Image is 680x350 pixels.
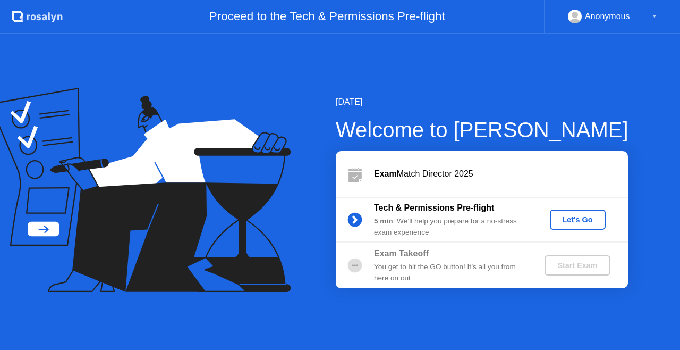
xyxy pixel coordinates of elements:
div: You get to hit the GO button! It’s all you from here on out [374,262,527,284]
div: Start Exam [549,261,606,270]
b: Exam [374,169,397,178]
div: Match Director 2025 [374,168,628,180]
b: Exam Takeoff [374,249,429,258]
b: Tech & Permissions Pre-flight [374,203,494,212]
b: 5 min [374,217,393,225]
div: Welcome to [PERSON_NAME] [336,114,628,146]
button: Start Exam [545,255,610,276]
div: ▼ [652,10,657,23]
button: Let's Go [550,210,606,230]
div: Anonymous [585,10,630,23]
div: [DATE] [336,96,628,109]
div: Let's Go [554,215,601,224]
div: : We’ll help you prepare for a no-stress exam experience [374,216,527,238]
